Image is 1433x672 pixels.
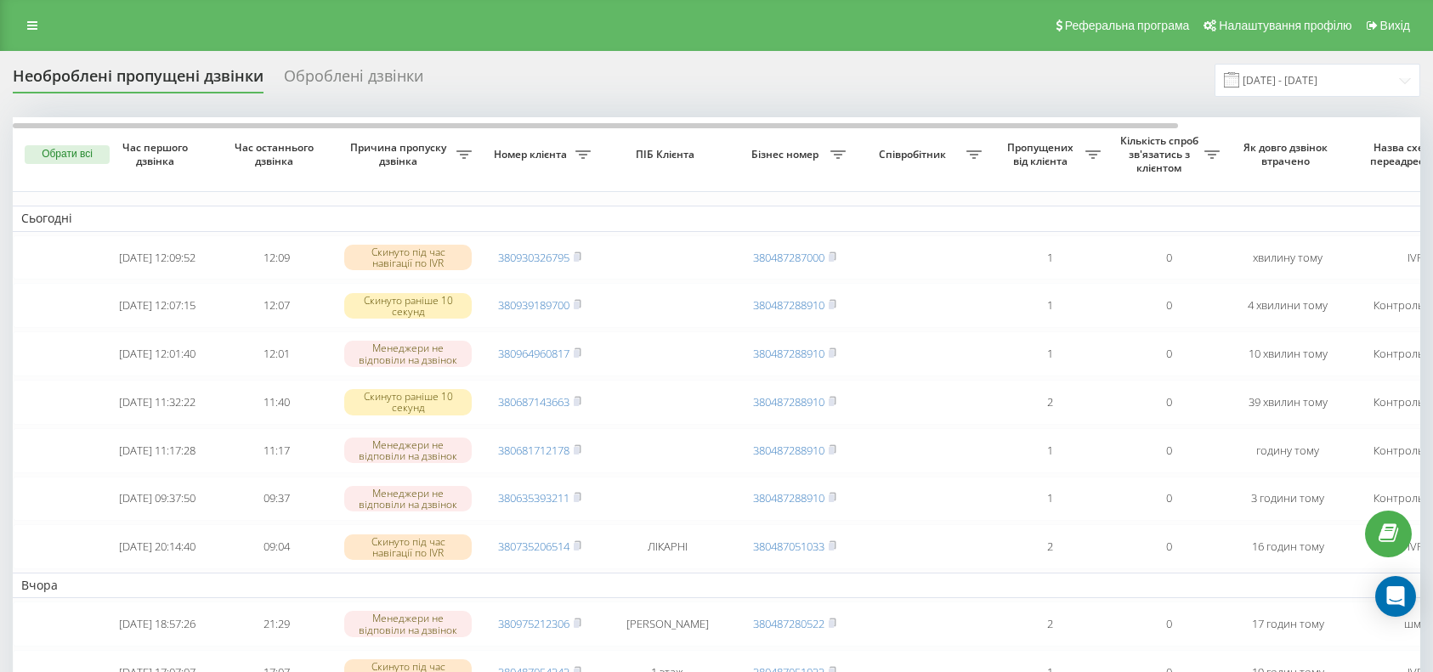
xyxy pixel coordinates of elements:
td: [DATE] 18:57:26 [98,601,217,647]
td: годину тому [1228,428,1347,473]
td: 1 [990,283,1109,328]
span: Час першого дзвінка [111,141,203,167]
div: Менеджери не відповіли на дзвінок [344,486,472,511]
span: ПІБ Клієнта [614,148,721,161]
a: 380487280522 [753,616,824,631]
td: 1 [990,235,1109,280]
a: 380487288910 [753,346,824,361]
div: Open Intercom Messenger [1375,576,1416,617]
a: 380487051033 [753,539,824,554]
td: 0 [1109,235,1228,280]
div: Менеджери не відповіли на дзвінок [344,438,472,463]
button: Обрати всі [25,145,110,164]
span: Номер клієнта [489,148,575,161]
div: Менеджери не відповіли на дзвінок [344,611,472,636]
a: 380487288910 [753,490,824,505]
a: 380939189700 [498,297,569,313]
span: Вихід [1380,19,1410,32]
td: 0 [1109,428,1228,473]
td: [DATE] 09:37:50 [98,477,217,522]
a: 380975212306 [498,616,569,631]
td: ЛІКАРНІ [599,524,735,569]
td: 21:29 [217,601,336,647]
td: 0 [1109,331,1228,376]
span: Пропущених від клієнта [999,141,1085,167]
td: 09:04 [217,524,336,569]
span: Бізнес номер [744,148,830,161]
div: Скинуто раніше 10 секунд [344,389,472,415]
td: 09:37 [217,477,336,522]
td: 2 [990,380,1109,425]
td: 4 хвилини тому [1228,283,1347,328]
a: 380930326795 [498,250,569,265]
div: Скинуто під час навігації по IVR [344,245,472,270]
td: 11:17 [217,428,336,473]
td: [DATE] 12:09:52 [98,235,217,280]
td: [DATE] 11:17:28 [98,428,217,473]
td: 0 [1109,601,1228,647]
span: Реферальна програма [1065,19,1190,32]
td: 39 хвилин тому [1228,380,1347,425]
a: 380487288910 [753,443,824,458]
td: [DATE] 11:32:22 [98,380,217,425]
td: 16 годин тому [1228,524,1347,569]
td: 3 години тому [1228,477,1347,522]
a: 380487287000 [753,250,824,265]
td: 0 [1109,477,1228,522]
a: 380681712178 [498,443,569,458]
a: 380487288910 [753,394,824,409]
td: 2 [990,524,1109,569]
td: 2 [990,601,1109,647]
td: 0 [1109,283,1228,328]
a: 380687143663 [498,394,569,409]
td: 10 хвилин тому [1228,331,1347,376]
span: Налаштування профілю [1219,19,1351,32]
div: Менеджери не відповіли на дзвінок [344,341,472,366]
span: Причина пропуску дзвінка [344,141,456,167]
div: Оброблені дзвінки [284,67,423,93]
a: 380964960817 [498,346,569,361]
td: [DATE] 12:07:15 [98,283,217,328]
td: 17 годин тому [1228,601,1347,647]
span: Як довго дзвінок втрачено [1242,141,1334,167]
td: 1 [990,428,1109,473]
a: 380735206514 [498,539,569,554]
td: [PERSON_NAME] [599,601,735,647]
div: Необроблені пропущені дзвінки [13,67,263,93]
td: 12:01 [217,331,336,376]
td: 12:07 [217,283,336,328]
div: Скинуто під час навігації по IVR [344,534,472,560]
td: 0 [1109,524,1228,569]
td: 1 [990,331,1109,376]
td: [DATE] 12:01:40 [98,331,217,376]
span: Кількість спроб зв'язатись з клієнтом [1118,134,1204,174]
span: Час останнього дзвінка [230,141,322,167]
td: [DATE] 20:14:40 [98,524,217,569]
td: 11:40 [217,380,336,425]
td: хвилину тому [1228,235,1347,280]
td: 1 [990,477,1109,522]
a: 380635393211 [498,490,569,505]
a: 380487288910 [753,297,824,313]
span: Співробітник [863,148,966,161]
td: 0 [1109,380,1228,425]
td: 12:09 [217,235,336,280]
div: Скинуто раніше 10 секунд [344,293,472,319]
